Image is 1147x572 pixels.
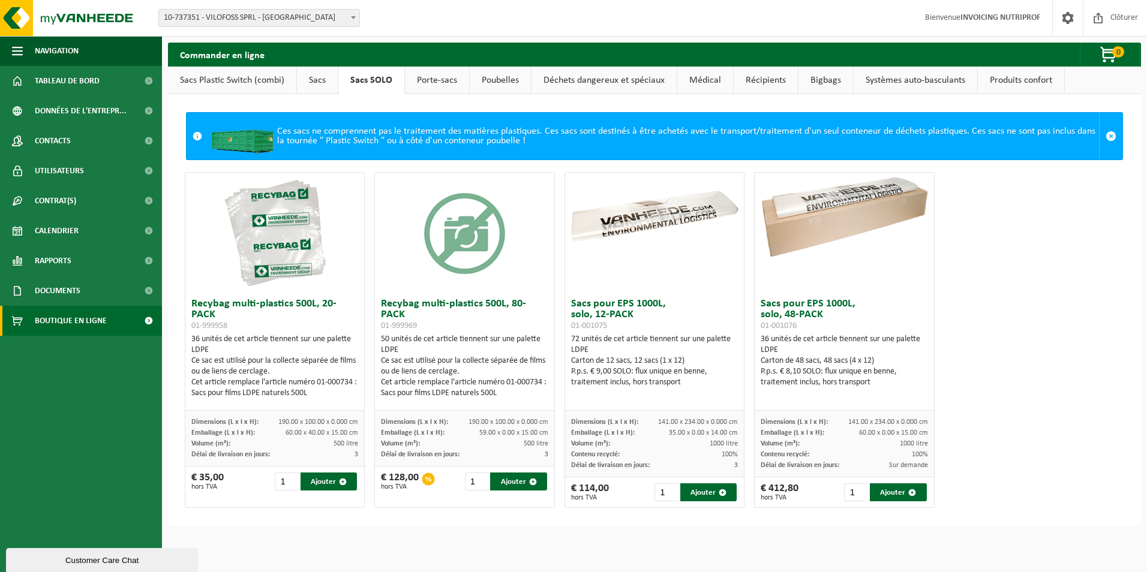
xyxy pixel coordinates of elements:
div: Carton de 12 sacs, 12 sacs (1 x 12) [571,356,738,366]
span: Volume (m³): [571,440,610,447]
div: Cet article remplace l'article numéro 01-000734 : Sacs pour films LDPE naturels 500L [381,377,548,399]
span: 190.00 x 100.00 x 0.000 cm [278,419,358,426]
strong: INVOICING NUTRIPROF [960,13,1040,22]
a: Systèmes auto-basculants [854,67,977,94]
div: P.p.s. € 9,00 SOLO: flux unique en benne, traitement inclus, hors transport [571,366,738,388]
input: 1 [275,472,299,490]
a: Bigbags [798,67,853,94]
div: 36 unités de cet article tiennent sur une palette [191,334,359,399]
span: 141.00 x 234.00 x 0.000 cm [848,419,928,426]
span: 100% [722,451,738,458]
span: 01-001076 [761,321,797,330]
span: Volume (m³): [381,440,420,447]
span: Contacts [35,126,71,156]
span: Données de l'entrepr... [35,96,127,126]
span: hors TVA [381,483,419,490]
span: Dimensions (L x l x H): [571,419,638,426]
span: Dimensions (L x l x H): [761,419,828,426]
span: Sur demande [889,462,928,469]
span: 500 litre [524,440,548,447]
div: Ce sac est utilisé pour la collecte séparée de films ou de liens de cerclage. [381,356,548,377]
iframe: chat widget [6,546,200,572]
span: 01-999958 [191,321,227,330]
button: Ajouter [301,472,357,490]
span: Délai de livraison en jours: [761,462,839,469]
span: 190.00 x 100.00 x 0.000 cm [469,419,548,426]
span: Rapports [35,246,71,276]
div: Carton de 48 sacs, 48 sacs (4 x 12) [761,356,928,366]
span: hors TVA [191,483,224,490]
div: Ce sac est utilisé pour la collecte séparée de films ou de liens de cerclage. [191,356,359,377]
img: 01-999958 [215,173,335,293]
span: Emballage (L x l x H): [761,429,824,436]
span: hors TVA [571,494,609,501]
h3: Recybag multi-plastics 500L, 20-PACK [191,299,359,331]
div: € 412,80 [761,483,798,501]
span: Délai de livraison en jours: [191,451,270,458]
div: P.p.s. € 8,10 SOLO: flux unique en benne, traitement inclus, hors transport [761,366,928,388]
span: 01-999969 [381,321,417,330]
span: Délai de livraison en jours: [381,451,460,458]
a: Poubelles [470,67,531,94]
div: 72 unités de cet article tiennent sur une palette [571,334,738,388]
span: 10-737351 - VILOFOSS SPRL - VILLERS-LE-BOUILLET [158,9,360,27]
span: 141.00 x 234.00 x 0.000 cm [658,419,738,426]
span: Navigation [35,36,79,66]
a: Sacs Plastic Switch (combi) [168,67,296,94]
span: 01-001075 [571,321,607,330]
span: Boutique en ligne [35,306,107,336]
h2: Commander en ligne [168,43,277,66]
a: Produits confort [978,67,1064,94]
span: 100% [912,451,928,458]
div: Ces sacs ne comprennent pas le traitement des matières plastiques. Ces sacs sont destinés à être ... [208,113,1099,159]
span: Tableau de bord [35,66,100,96]
span: 60.00 x 0.00 x 15.00 cm [859,429,928,436]
div: € 35,00 [191,472,224,490]
a: Sacs SOLO [338,67,404,94]
img: 01-001075 [565,173,744,262]
span: Documents [35,276,80,306]
button: Ajouter [680,483,737,501]
span: Emballage (L x l x H): [191,429,255,436]
button: 0 [1080,43,1140,67]
div: 50 unités de cet article tiennent sur une palette [381,334,548,399]
span: 0 [1112,46,1124,58]
span: Dimensions (L x l x H): [191,419,259,426]
a: Porte-sacs [405,67,469,94]
div: LDPE [571,345,738,356]
span: 59.00 x 0.00 x 15.00 cm [479,429,548,436]
span: 3 [355,451,358,458]
img: 01-001076 [755,173,934,262]
span: 1000 litre [710,440,738,447]
span: hors TVA [761,494,798,501]
span: Emballage (L x l x H): [381,429,445,436]
a: Médical [677,67,733,94]
div: 36 unités de cet article tiennent sur une palette [761,334,928,388]
div: LDPE [761,345,928,356]
span: Contenu recyclé: [571,451,620,458]
span: 60.00 x 40.00 x 15.00 cm [286,429,358,436]
a: Sluit melding [1099,113,1122,159]
h3: Recybag multi-plastics 500L, 80-PACK [381,299,548,331]
button: Ajouter [870,483,926,501]
span: Dimensions (L x l x H): [381,419,448,426]
a: Déchets dangereux et spéciaux [532,67,677,94]
span: 35.00 x 0.00 x 14.00 cm [669,429,738,436]
a: Récipients [734,67,798,94]
span: Utilisateurs [35,156,84,186]
span: 10-737351 - VILOFOSS SPRL - VILLERS-LE-BOUILLET [159,10,359,26]
span: Contenu recyclé: [761,451,809,458]
span: 3 [734,462,738,469]
span: Délai de livraison en jours: [571,462,650,469]
h3: Sacs pour EPS 1000L, solo, 48-PACK [761,299,928,331]
span: Contrat(s) [35,186,76,216]
span: Volume (m³): [761,440,800,447]
div: € 114,00 [571,483,609,501]
input: 1 [465,472,490,490]
span: Emballage (L x l x H): [571,429,635,436]
a: Sacs [297,67,338,94]
div: € 128,00 [381,472,419,490]
div: Cet article remplace l'article numéro 01-000734 : Sacs pour films LDPE naturels 500L [191,377,359,399]
span: 3 [545,451,548,458]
